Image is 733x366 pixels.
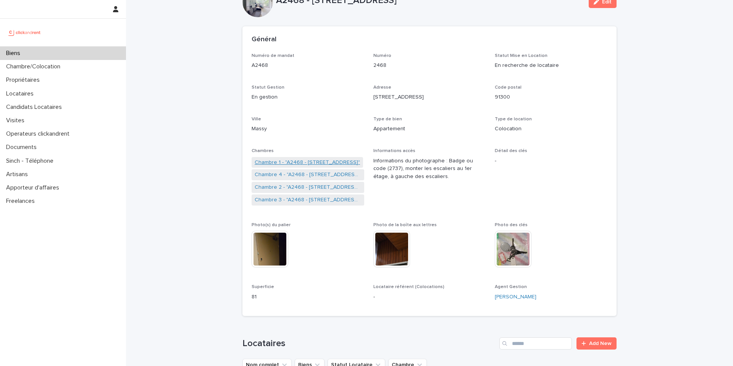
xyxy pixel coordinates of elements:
p: Documents [3,144,43,151]
h1: Locataires [242,338,496,349]
span: Locataire référent (Colocations) [373,285,444,289]
span: Statut Mise en Location [495,53,547,58]
span: Photo(s) du palier [252,223,291,227]
p: 91300 [495,93,607,101]
a: Chambre 1 - "A2468 - [STREET_ADDRESS]" [255,159,360,167]
a: Add New [576,337,617,350]
p: Informations du photographe : Badge ou code (2737), monter les escaliers au 1er étage, à gauche d... [373,157,486,181]
a: [PERSON_NAME] [495,293,536,301]
p: 2468 [373,62,486,70]
span: Ville [252,117,261,121]
p: - [373,293,486,301]
p: A2468 [252,62,364,70]
p: Visites [3,117,31,124]
span: Adresse [373,85,391,90]
p: Operateurs clickandrent [3,130,76,138]
img: UCB0brd3T0yccxBKYDjQ [6,25,43,40]
span: Type de bien [373,117,402,121]
p: En recherche de locataire [495,62,607,70]
p: Candidats Locataires [3,104,68,111]
p: Colocation [495,125,607,133]
span: Détail des clés [495,149,527,153]
span: Add New [589,341,612,346]
a: Chambre 3 - "A2468 - [STREET_ADDRESS]" [255,196,361,204]
span: Numéro de mandat [252,53,294,58]
h2: Général [252,36,276,44]
span: Type de location [495,117,532,121]
p: Freelances [3,198,41,205]
p: Massy [252,125,364,133]
span: Agent Gestion [495,285,527,289]
span: Photo de la boîte aux lettres [373,223,437,227]
p: - [495,157,607,165]
span: Chambres [252,149,274,153]
a: Chambre 4 - "A2468 - [STREET_ADDRESS]" [255,171,361,179]
p: Propriétaires [3,76,46,84]
span: Code postal [495,85,521,90]
span: Superficie [252,285,274,289]
span: Informations accès [373,149,415,153]
span: Numéro [373,53,391,58]
p: Apporteur d'affaires [3,184,65,191]
p: Artisans [3,171,34,178]
a: Chambre 2 - "A2468 - [STREET_ADDRESS]" [255,183,361,191]
span: Statut Gestion [252,85,284,90]
p: Chambre/Colocation [3,63,66,70]
p: Appartement [373,125,486,133]
p: Locataires [3,90,40,97]
p: Sinch - Téléphone [3,157,60,165]
input: Search [499,337,572,350]
span: Photo des clés [495,223,528,227]
p: Biens [3,50,26,57]
p: En gestion [252,93,364,101]
p: [STREET_ADDRESS] [373,93,486,101]
p: 81 [252,293,364,301]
